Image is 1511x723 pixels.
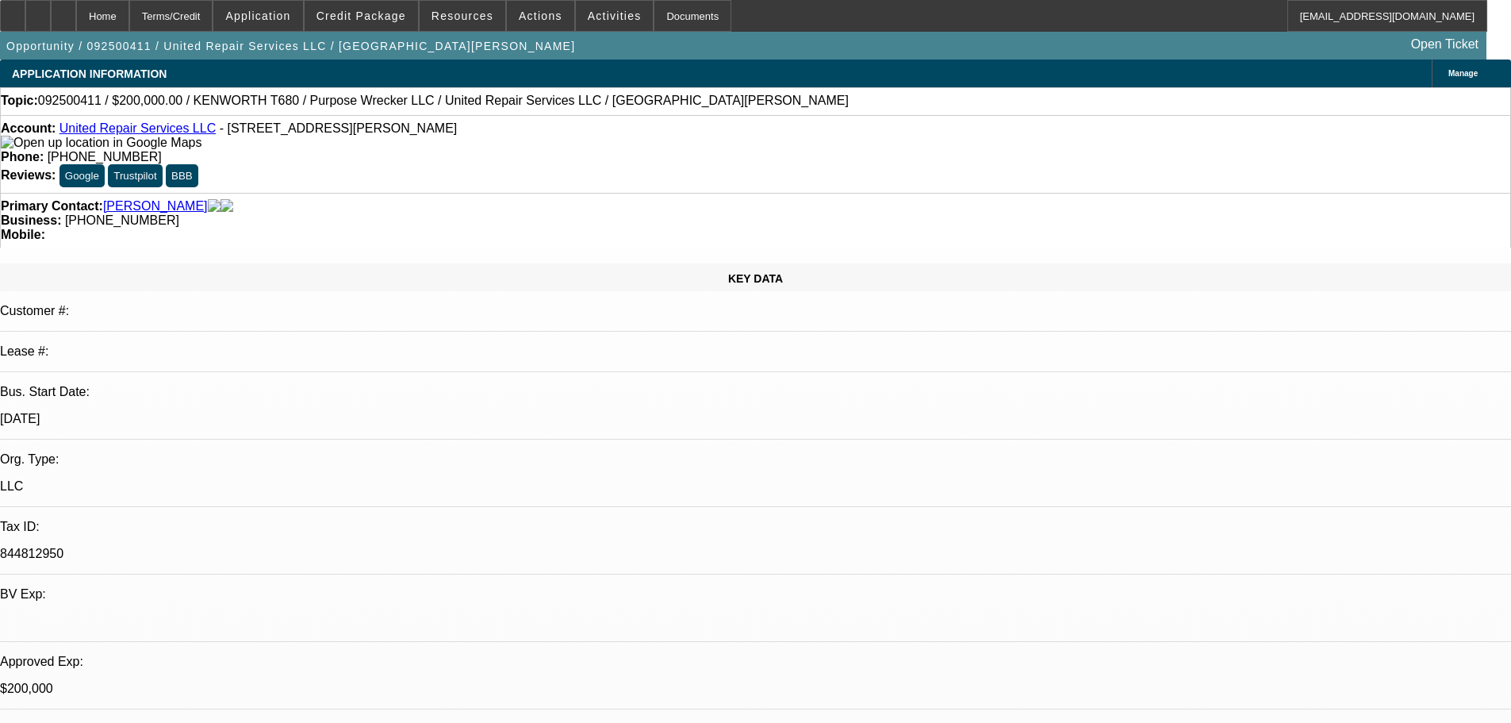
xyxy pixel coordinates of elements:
[1,136,201,150] img: Open up location in Google Maps
[208,199,221,213] img: facebook-icon.png
[420,1,505,31] button: Resources
[588,10,642,22] span: Activities
[103,199,208,213] a: [PERSON_NAME]
[59,121,216,135] a: United Repair Services LLC
[1,228,45,241] strong: Mobile:
[1448,69,1478,78] span: Manage
[108,164,162,187] button: Trustpilot
[519,10,562,22] span: Actions
[65,213,179,227] span: [PHONE_NUMBER]
[1,199,103,213] strong: Primary Contact:
[1,136,201,149] a: View Google Maps
[431,10,493,22] span: Resources
[220,121,458,135] span: - [STREET_ADDRESS][PERSON_NAME]
[225,10,290,22] span: Application
[305,1,418,31] button: Credit Package
[1,94,38,108] strong: Topic:
[6,40,575,52] span: Opportunity / 092500411 / United Repair Services LLC / [GEOGRAPHIC_DATA][PERSON_NAME]
[507,1,574,31] button: Actions
[316,10,406,22] span: Credit Package
[728,272,783,285] span: KEY DATA
[1405,31,1485,58] a: Open Ticket
[1,121,56,135] strong: Account:
[221,199,233,213] img: linkedin-icon.png
[166,164,198,187] button: BBB
[59,164,105,187] button: Google
[12,67,167,80] span: APPLICATION INFORMATION
[213,1,302,31] button: Application
[1,168,56,182] strong: Reviews:
[48,150,162,163] span: [PHONE_NUMBER]
[576,1,654,31] button: Activities
[1,213,61,227] strong: Business:
[38,94,849,108] span: 092500411 / $200,000.00 / KENWORTH T680 / Purpose Wrecker LLC / United Repair Services LLC / [GEO...
[1,150,44,163] strong: Phone:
